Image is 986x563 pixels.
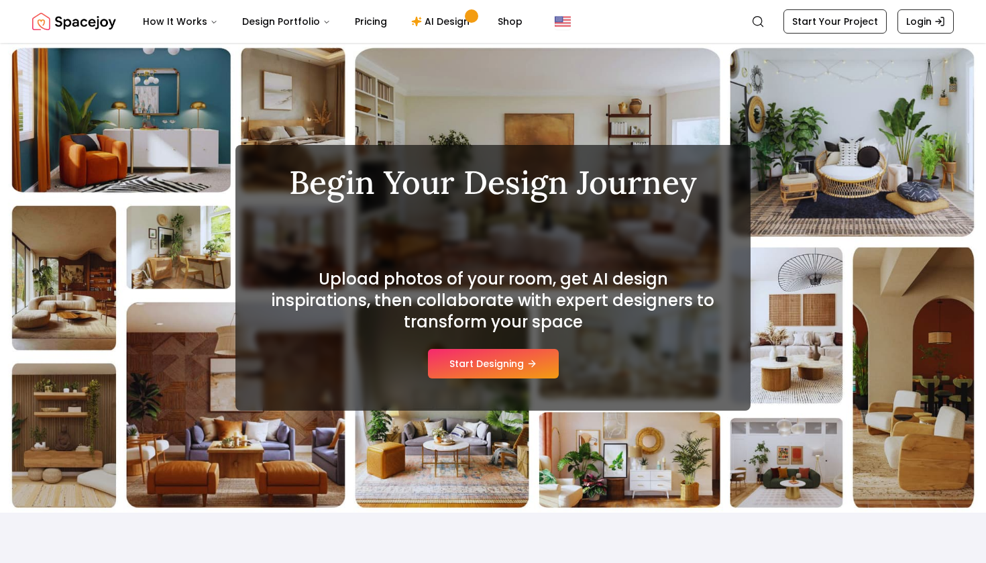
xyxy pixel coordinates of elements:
[400,8,484,35] a: AI Design
[897,9,954,34] a: Login
[268,166,718,199] h1: Begin Your Design Journey
[32,8,116,35] a: Spacejoy
[268,268,718,333] h2: Upload photos of your room, get AI design inspirations, then collaborate with expert designers to...
[132,8,533,35] nav: Main
[32,8,116,35] img: Spacejoy Logo
[428,349,559,378] button: Start Designing
[344,8,398,35] a: Pricing
[487,8,533,35] a: Shop
[132,8,229,35] button: How It Works
[231,8,341,35] button: Design Portfolio
[555,13,571,30] img: United States
[783,9,887,34] a: Start Your Project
